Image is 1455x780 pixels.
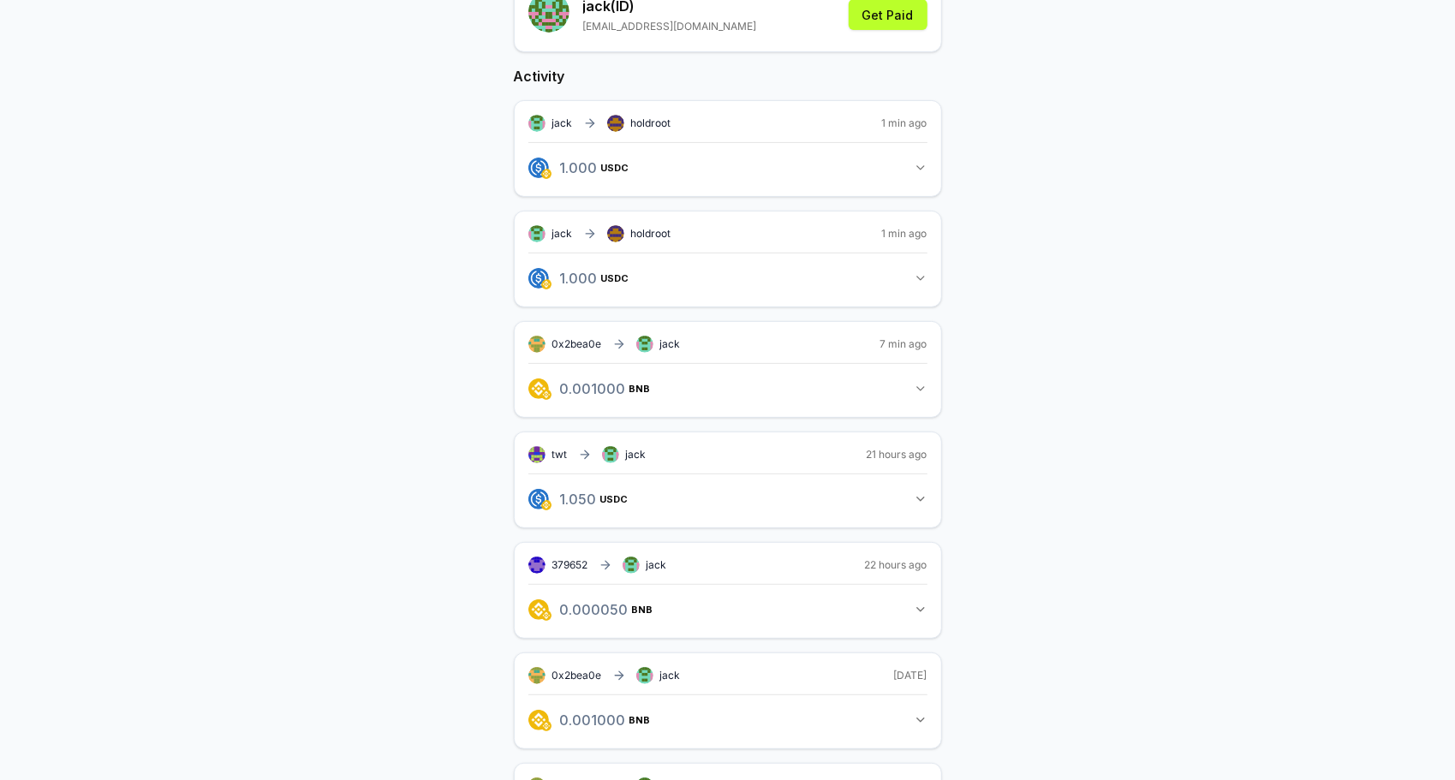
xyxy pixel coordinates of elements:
img: logo.png [541,390,552,400]
span: holdroot [631,227,671,241]
span: 7 min ago [880,337,927,351]
button: 0.000050BNB [528,595,927,624]
button: 1.050USDC [528,485,927,514]
p: [EMAIL_ADDRESS][DOMAIN_NAME] [583,20,757,33]
span: 379652 [552,558,588,572]
img: logo.png [528,599,549,620]
span: 1 min ago [882,116,927,130]
span: 22 hours ago [865,558,927,572]
span: jack [552,116,573,130]
span: BNB [629,384,651,394]
img: logo.png [541,169,552,179]
span: twt [552,448,568,461]
button: 0.001000BNB [528,706,927,735]
span: jack [647,558,667,572]
img: logo.png [528,489,549,509]
img: logo.png [528,710,549,730]
img: logo.png [541,500,552,510]
h2: Activity [514,66,942,86]
span: holdroot [631,116,671,130]
img: logo.png [541,721,552,731]
img: logo.png [528,268,549,289]
span: jack [660,337,681,351]
span: jack [660,669,681,682]
span: jack [552,227,573,241]
span: USDC [601,273,629,283]
button: 1.000USDC [528,264,927,293]
button: 0.001000BNB [528,374,927,403]
img: logo.png [528,378,549,399]
span: [DATE] [894,669,927,682]
span: 1 min ago [882,227,927,241]
img: logo.png [528,158,549,178]
span: 0x2bea0e [552,669,602,682]
span: USDC [601,163,629,173]
span: 21 hours ago [867,448,927,461]
span: 0x2bea0e [552,337,602,350]
span: BNB [629,715,651,725]
span: jack [626,448,647,461]
button: 1.000USDC [528,153,927,182]
img: logo.png [541,279,552,289]
img: logo.png [541,610,552,621]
